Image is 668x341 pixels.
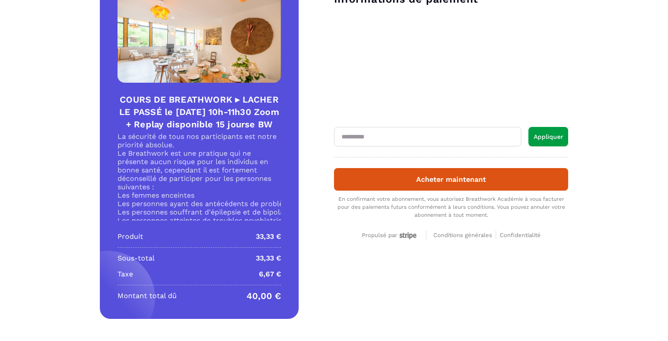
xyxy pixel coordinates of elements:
[500,230,541,239] a: Confidentialité
[334,195,568,219] div: En confirmant votre abonnement, vous autorisez Breathwork Académie à vous facturer pour des paiem...
[334,168,568,191] button: Acheter maintenant
[118,149,281,191] p: Le Breathwork est une pratique qui ne présente aucun risque pour les individus en bonne santé, ce...
[259,269,281,280] p: 6,67 €
[118,231,143,242] p: Produit
[433,232,492,238] span: Conditions générales
[118,216,281,225] li: Les personnes atteintes de troubles psychiatriques graves
[528,127,568,146] button: Appliquer
[256,231,281,242] p: 33,33 €
[433,230,496,239] a: Conditions générales
[118,93,281,130] h4: COURS DE BREATHWORK ▸ LACHER LE PASSÉ le [DATE] 10h-11h30 Zoom + Replay disponible 15 jourse BW
[118,191,281,199] li: Les femmes enceintes
[118,132,281,149] p: La sécurité de tous nos participants est notre priorité absolue.
[118,199,281,208] li: Les personnes ayant des antécédents de problèmes cardiovasculaires
[118,208,281,216] li: Les personnes souffrant d'épilepsie et de bipolarité
[247,291,281,301] p: 40,00 €
[362,232,419,239] div: Propulsé par
[332,11,570,120] iframe: Cadre de saisie sécurisé pour le paiement
[500,232,541,238] span: Confidentialité
[362,230,419,239] a: Propulsé par
[256,253,281,264] p: 33,33 €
